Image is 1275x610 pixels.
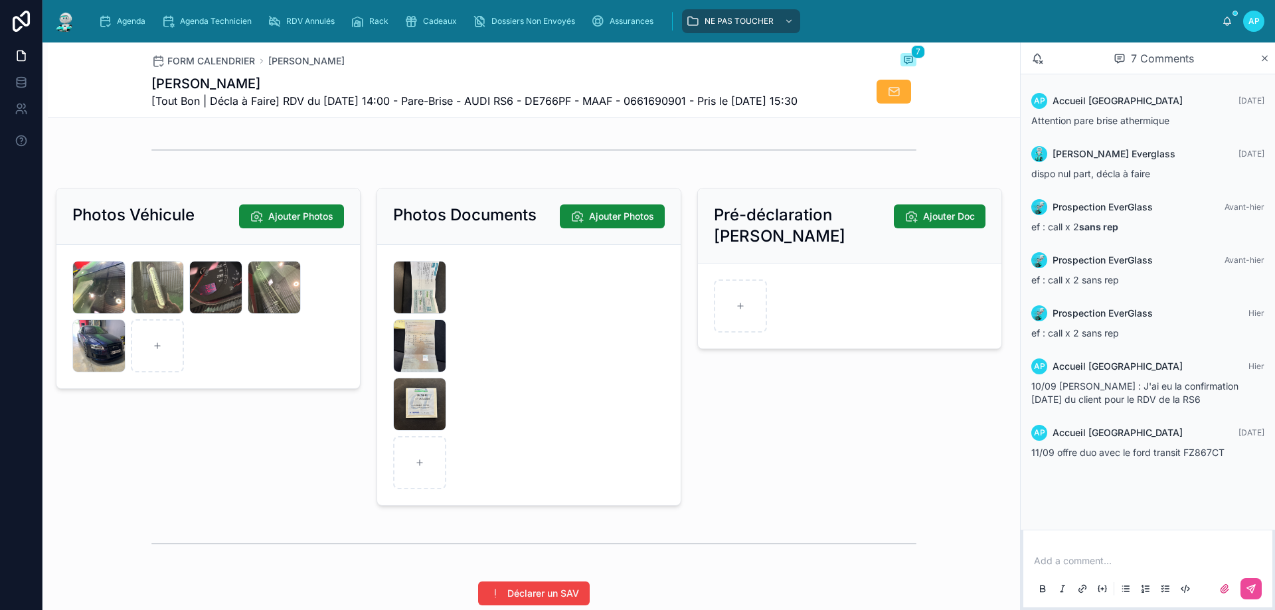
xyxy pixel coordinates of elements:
span: Accueil [GEOGRAPHIC_DATA] [1053,360,1183,373]
span: ef : call x 2 sans rep [1031,274,1119,285]
a: [PERSON_NAME] [268,54,345,68]
span: AP [1034,96,1045,106]
button: Ajouter Photos [560,204,665,228]
span: Avant-hier [1225,202,1264,212]
span: [DATE] [1238,149,1264,159]
span: Rack [369,16,388,27]
span: Accueil [GEOGRAPHIC_DATA] [1053,94,1183,108]
span: Cadeaux [423,16,457,27]
span: Avant-hier [1225,255,1264,265]
span: Attention pare brise athermique [1031,115,1169,126]
span: Prospection EverGlass [1053,307,1153,320]
span: Ajouter Doc [923,210,975,223]
span: 10/09 [PERSON_NAME] : J'ai eu la confirmation [DATE] du client pour le RDV de la RS6 [1031,380,1238,405]
span: [DATE] [1238,427,1264,437]
h2: Photos Véhicule [72,204,195,226]
a: Agenda [94,9,155,33]
span: 11/09 offre duo avec le ford transit FZ867CT [1031,447,1225,458]
button: Ajouter Doc [894,204,985,228]
span: Agenda [117,16,145,27]
span: AP [1248,16,1260,27]
span: Dossiers Non Envoyés [491,16,575,27]
span: ef : call x 2 sans rep [1031,327,1119,339]
span: 7 Comments [1131,50,1194,66]
a: FORM CALENDRIER [151,54,255,68]
span: AP [1034,427,1045,438]
span: NE PAS TOUCHER [705,16,774,27]
span: FORM CALENDRIER [167,54,255,68]
h1: [PERSON_NAME] [151,74,798,93]
button: Ajouter Photos [239,204,344,228]
span: dispo nul part, décla à faire [1031,168,1150,179]
a: NE PAS TOUCHER [682,9,800,33]
button: 7 [900,53,916,69]
h2: Photos Documents [393,204,537,226]
a: Assurances [587,9,663,33]
img: App logo [53,11,77,32]
span: [PERSON_NAME] Everglass [1053,147,1175,161]
span: RDV Annulés [286,16,335,27]
div: scrollable content [88,7,1222,36]
span: Prospection EverGlass [1053,200,1153,214]
span: Ajouter Photos [589,210,654,223]
span: Accueil [GEOGRAPHIC_DATA] [1053,426,1183,439]
span: Hier [1248,308,1264,318]
a: Agenda Technicien [157,9,261,33]
strong: sans rep [1079,221,1118,232]
span: [Tout Bon | Décla à Faire] RDV du [DATE] 14:00 - Pare-Brise - AUDI RS6 - DE766PF - MAAF - 0661690... [151,93,798,109]
span: 7 [911,45,925,58]
a: RDV Annulés [264,9,344,33]
a: Dossiers Non Envoyés [469,9,584,33]
span: Assurances [610,16,653,27]
span: AP [1034,361,1045,372]
button: Déclarer un SAV [478,581,590,605]
span: Prospection EverGlass [1053,254,1153,267]
span: ef : call x 2 [1031,221,1118,232]
span: [DATE] [1238,96,1264,106]
span: Déclarer un SAV [507,587,579,600]
span: Hier [1248,361,1264,371]
span: Agenda Technicien [180,16,252,27]
a: Rack [347,9,398,33]
a: Cadeaux [400,9,466,33]
span: Ajouter Photos [268,210,333,223]
h2: Pré-déclaration [PERSON_NAME] [714,204,894,247]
